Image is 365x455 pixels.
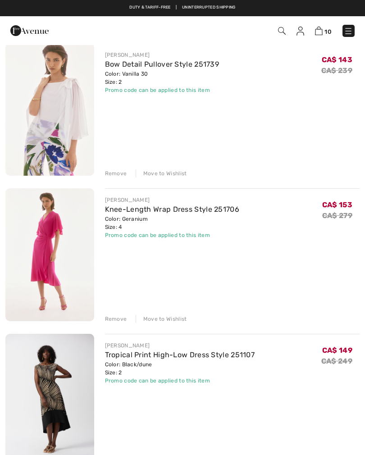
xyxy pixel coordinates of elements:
[324,28,332,35] span: 10
[105,377,255,385] div: Promo code can be applied to this item
[10,22,49,40] img: 1ère Avenue
[105,360,255,377] div: Color: Black/dune Size: 2
[344,27,353,36] img: Menu
[322,55,352,64] span: CA$ 143
[297,27,304,36] img: My Info
[136,315,187,323] div: Move to Wishlist
[5,43,94,176] img: Bow Detail Pullover Style 251739
[105,215,240,231] div: Color: Geranium Size: 4
[136,169,187,177] div: Move to Wishlist
[315,27,323,35] img: Shopping Bag
[10,26,49,34] a: 1ère Avenue
[105,315,127,323] div: Remove
[322,211,352,220] s: CA$ 279
[105,350,255,359] a: Tropical Print High-Low Dress Style 251107
[105,86,219,94] div: Promo code can be applied to this item
[129,5,235,9] a: Duty & tariff-free | Uninterrupted shipping
[105,60,219,68] a: Bow Detail Pullover Style 251739
[278,27,286,35] img: Search
[105,51,219,59] div: [PERSON_NAME]
[105,341,255,350] div: [PERSON_NAME]
[105,70,219,86] div: Color: Vanilla 30 Size: 2
[322,200,352,209] span: CA$ 153
[105,231,240,239] div: Promo code can be applied to this item
[5,188,94,321] img: Knee-Length Wrap Dress Style 251706
[322,346,352,355] span: CA$ 149
[321,66,352,75] s: CA$ 239
[321,357,352,365] s: CA$ 249
[105,196,240,204] div: [PERSON_NAME]
[105,205,240,214] a: Knee-Length Wrap Dress Style 251706
[105,169,127,177] div: Remove
[315,25,332,36] a: 10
